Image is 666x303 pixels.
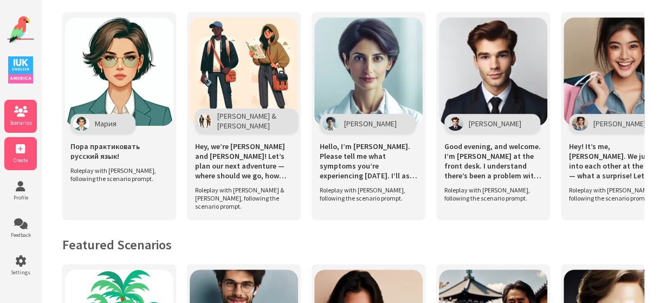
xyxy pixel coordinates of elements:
span: Good evening, and welcome. I’m [PERSON_NAME] at the front desk. I understand there’s been a probl... [444,141,542,180]
img: Character [322,117,339,131]
img: Character [73,117,89,131]
span: Feedback [4,231,37,238]
h2: Featured Scenarios [62,236,644,253]
span: [PERSON_NAME] [593,119,646,128]
span: Hey, we’re [PERSON_NAME] and [PERSON_NAME]! Let’s plan our next adventure — where should we go, h... [195,141,293,180]
span: [PERSON_NAME] [344,119,397,128]
img: Scenario Image [190,17,298,126]
img: Website Logo [7,16,34,43]
span: Roleplay with [PERSON_NAME], following the scenario prompt. [70,166,163,183]
span: Мария [95,119,117,128]
span: Profile [4,194,37,201]
span: Пора практиковать русский язык! [70,141,168,161]
span: Roleplay with [PERSON_NAME], following the scenario prompt. [320,186,412,202]
span: Create [4,157,37,164]
img: Scenario Image [439,17,547,126]
img: Character [572,117,588,131]
span: Roleplay with [PERSON_NAME], following the scenario prompt. [444,186,536,202]
img: IUK Logo [8,56,33,83]
span: [PERSON_NAME] [469,119,521,128]
img: Scenario Image [314,17,423,126]
span: Scenarios [4,119,37,126]
span: Hello, I’m [PERSON_NAME]. Please tell me what symptoms you’re experiencing [DATE]. I’ll ask you a... [320,141,417,180]
span: Roleplay with [PERSON_NAME] & [PERSON_NAME], following the scenario prompt. [195,186,287,210]
span: [PERSON_NAME] & [PERSON_NAME] [217,111,279,131]
img: Character [198,114,212,128]
span: Settings [4,269,37,276]
img: Character [447,117,463,131]
img: Scenario Image [65,17,173,126]
span: Roleplay with [PERSON_NAME], following the scenario prompt. [569,186,661,202]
